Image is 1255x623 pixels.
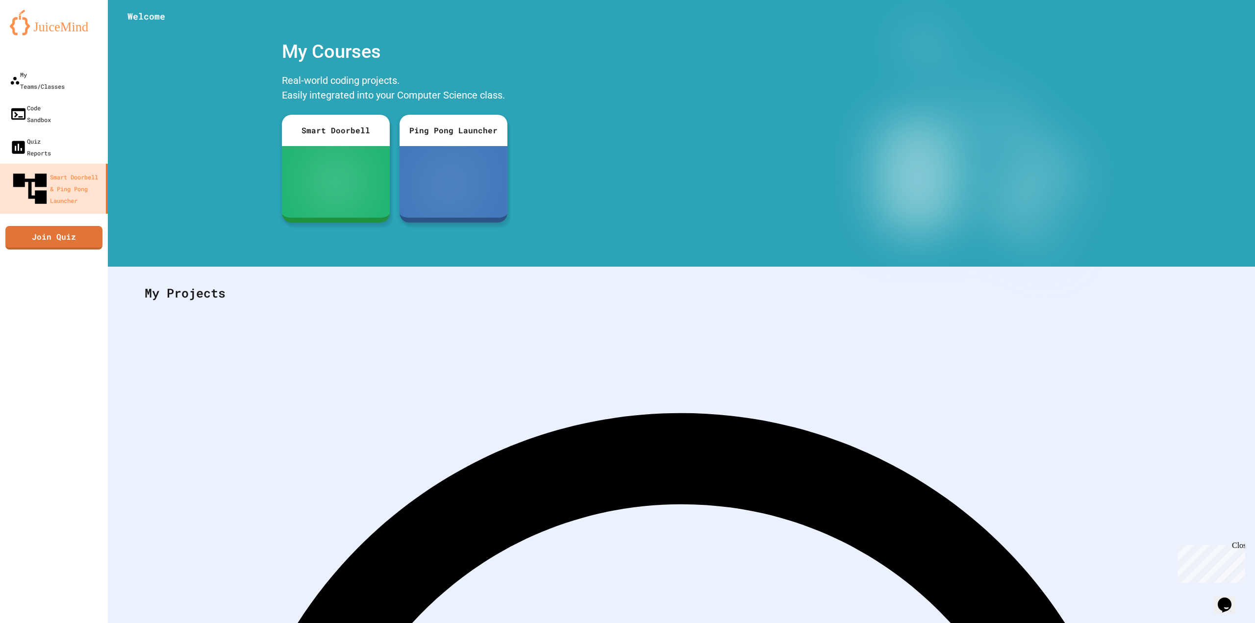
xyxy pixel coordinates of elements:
div: My Courses [277,33,512,71]
div: My Projects [135,274,1228,312]
div: Smart Doorbell [282,115,390,146]
a: Join Quiz [5,226,102,249]
img: banner-image-my-projects.png [837,33,1100,257]
img: ppl-with-ball.png [432,162,476,201]
div: Chat with us now!Close [4,4,68,62]
img: logo-orange.svg [10,10,98,35]
img: sdb-white.svg [322,162,350,201]
div: Smart Doorbell & Ping Pong Launcher [10,169,102,209]
div: Quiz Reports [10,135,51,159]
div: Ping Pong Launcher [400,115,507,146]
iframe: chat widget [1174,541,1245,583]
div: Code Sandbox [10,102,51,125]
div: My Teams/Classes [10,69,65,92]
div: Real-world coding projects. Easily integrated into your Computer Science class. [277,71,512,107]
iframe: chat widget [1214,584,1245,613]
